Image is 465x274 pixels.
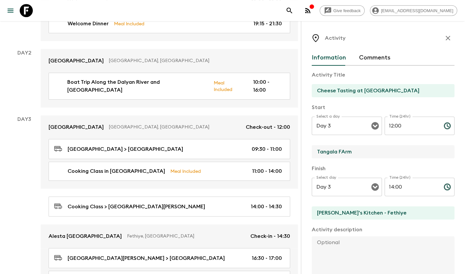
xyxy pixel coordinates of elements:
a: [GEOGRAPHIC_DATA][GEOGRAPHIC_DATA], [GEOGRAPHIC_DATA] [41,49,298,73]
p: Alesta [GEOGRAPHIC_DATA] [49,232,122,240]
input: Start Location [312,145,449,158]
button: Open [370,121,380,130]
p: [GEOGRAPHIC_DATA][PERSON_NAME] > [GEOGRAPHIC_DATA] [68,254,225,262]
p: 19:15 - 21:30 [253,20,282,28]
a: Alesta [GEOGRAPHIC_DATA]Fethiye, [GEOGRAPHIC_DATA]Check-in - 14:30 [41,224,298,248]
label: Select a day [316,114,340,119]
p: [GEOGRAPHIC_DATA] [49,123,104,131]
p: Cooking Class > [GEOGRAPHIC_DATA][PERSON_NAME] [68,203,205,211]
button: menu [4,4,17,17]
p: Meal Included [170,168,201,175]
p: Welcome Dinner [68,20,109,28]
button: Open [370,182,380,192]
a: Cooking Class in [GEOGRAPHIC_DATA]Meal Included11:00 - 14:00 [49,162,290,181]
input: E.g Hozuagawa boat tour [312,84,449,97]
p: Activity [325,34,346,42]
p: Boat Trip Along the Dalyan River and [GEOGRAPHIC_DATA] [67,78,208,94]
p: 11:00 - 14:00 [252,167,282,175]
div: [EMAIL_ADDRESS][DOMAIN_NAME] [370,5,457,16]
p: [GEOGRAPHIC_DATA], [GEOGRAPHIC_DATA] [109,124,241,130]
label: Select day [316,175,336,180]
p: Activity description [312,226,454,234]
input: End Location (leave blank if same as Start) [312,206,449,219]
p: [GEOGRAPHIC_DATA], [GEOGRAPHIC_DATA] [109,57,285,64]
label: Time (24hr) [389,175,411,180]
p: Activity Title [312,71,454,79]
p: [GEOGRAPHIC_DATA] > [GEOGRAPHIC_DATA] [68,145,183,153]
p: Day 2 [8,49,41,57]
p: [GEOGRAPHIC_DATA] [49,57,104,65]
p: 16:30 - 17:00 [252,254,282,262]
p: Start [312,103,454,111]
p: Fethiye, [GEOGRAPHIC_DATA] [127,233,245,240]
label: Time (24hr) [389,114,411,119]
p: 10:00 - 16:00 [253,78,282,94]
p: 14:00 - 14:30 [251,203,282,211]
button: search adventures [283,4,296,17]
a: [GEOGRAPHIC_DATA] > [GEOGRAPHIC_DATA]09:30 - 11:00 [49,139,290,159]
a: [GEOGRAPHIC_DATA][PERSON_NAME] > [GEOGRAPHIC_DATA]16:30 - 17:00 [49,248,290,268]
p: Day 3 [8,115,41,123]
button: Comments [359,50,391,66]
a: [GEOGRAPHIC_DATA][GEOGRAPHIC_DATA], [GEOGRAPHIC_DATA]Check-out - 12:00 [41,115,298,139]
input: hh:mm [385,117,438,135]
input: hh:mm [385,178,438,196]
p: 09:30 - 11:00 [252,145,282,153]
button: Choose time, selected time is 12:00 PM [441,119,454,132]
a: Give feedback [320,5,365,16]
p: Check-in - 14:30 [250,232,290,240]
a: Cooking Class > [GEOGRAPHIC_DATA][PERSON_NAME]14:00 - 14:30 [49,196,290,217]
p: Check-out - 12:00 [246,123,290,131]
p: Meal Included [214,79,243,93]
p: Meal Included [114,20,144,27]
a: Boat Trip Along the Dalyan River and [GEOGRAPHIC_DATA]Meal Included10:00 - 16:00 [49,73,290,100]
a: Welcome DinnerMeal Included19:15 - 21:30 [49,14,290,33]
p: Cooking Class in [GEOGRAPHIC_DATA] [68,167,165,175]
button: Information [312,50,346,66]
p: Finish [312,165,454,172]
button: Choose time, selected time is 2:00 PM [441,180,454,194]
span: Give feedback [330,8,364,13]
span: [EMAIL_ADDRESS][DOMAIN_NAME] [377,8,457,13]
